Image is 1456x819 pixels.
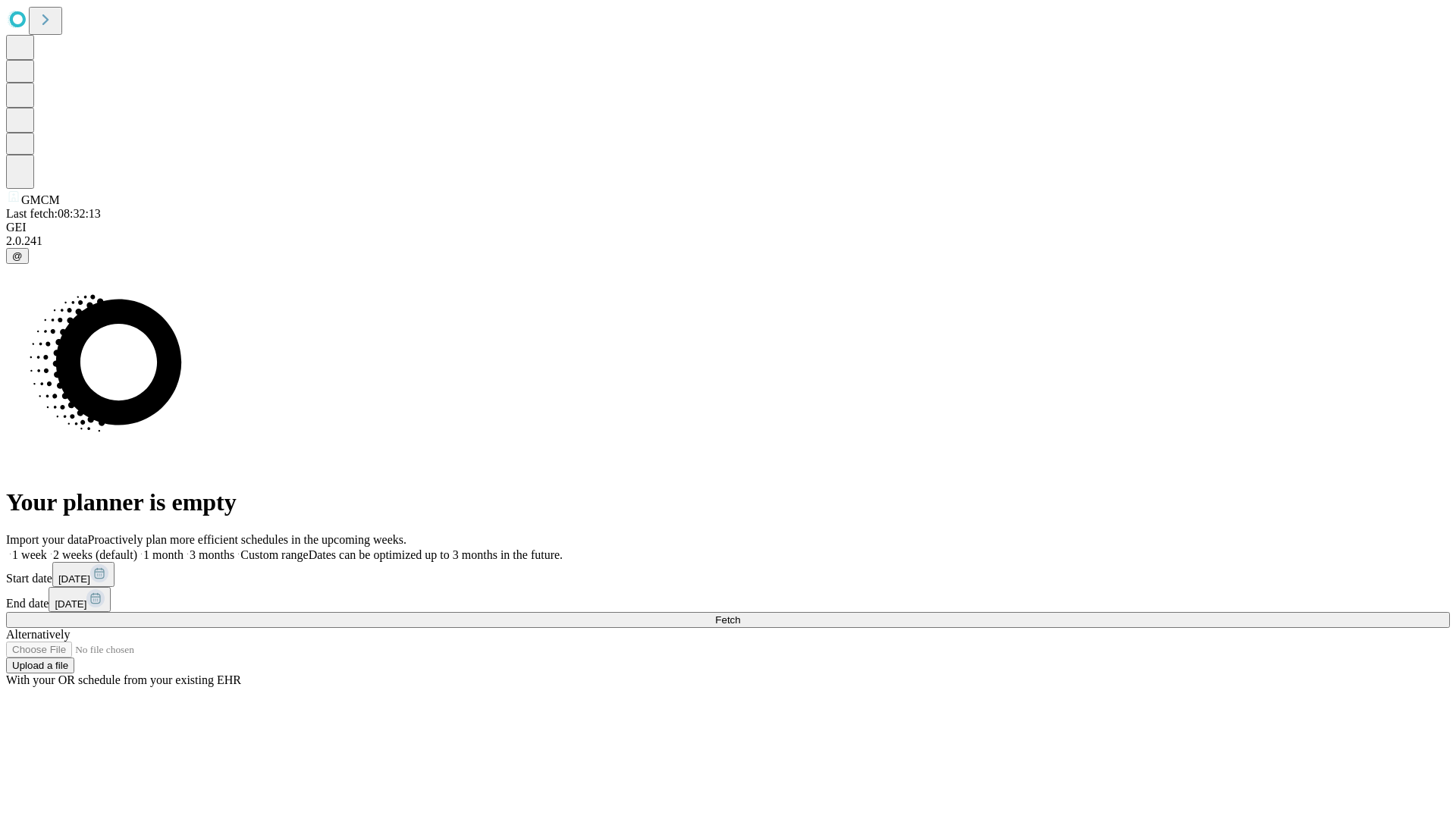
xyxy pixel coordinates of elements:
[6,562,1450,587] div: Start date
[6,612,1450,628] button: Fetch
[6,628,70,641] span: Alternatively
[240,548,308,561] span: Custom range
[143,548,184,561] span: 1 month
[6,234,1450,248] div: 2.0.241
[55,598,86,610] span: [DATE]
[6,673,241,686] span: With your OR schedule from your existing EHR
[52,562,115,587] button: [DATE]
[6,657,74,673] button: Upload a file
[53,548,137,561] span: 2 weeks (default)
[12,548,47,561] span: 1 week
[190,548,234,561] span: 3 months
[6,488,1450,516] h1: Your planner is empty
[309,548,563,561] span: Dates can be optimized up to 3 months in the future.
[715,614,740,626] span: Fetch
[88,533,406,546] span: Proactively plan more efficient schedules in the upcoming weeks.
[58,573,90,585] span: [DATE]
[6,221,1450,234] div: GEI
[6,533,88,546] span: Import your data
[12,250,23,262] span: @
[6,587,1450,612] div: End date
[49,587,111,612] button: [DATE]
[21,193,60,206] span: GMCM
[6,248,29,264] button: @
[6,207,101,220] span: Last fetch: 08:32:13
